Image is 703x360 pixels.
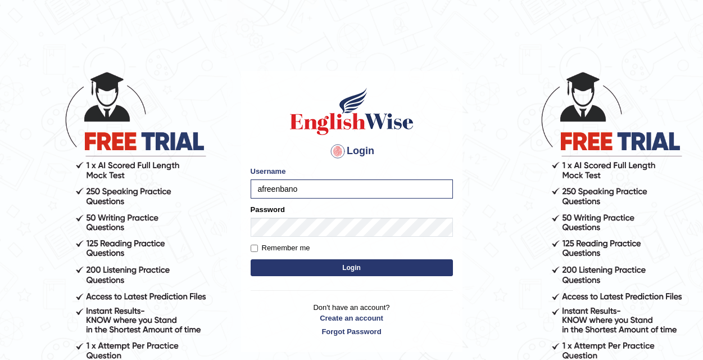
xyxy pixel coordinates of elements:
[288,86,416,137] img: Logo of English Wise sign in for intelligent practice with AI
[251,166,286,177] label: Username
[251,142,453,160] h4: Login
[251,204,285,215] label: Password
[251,245,258,252] input: Remember me
[251,302,453,337] p: Don't have an account?
[251,313,453,323] a: Create an account
[251,242,310,254] label: Remember me
[251,259,453,276] button: Login
[251,326,453,337] a: Forgot Password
